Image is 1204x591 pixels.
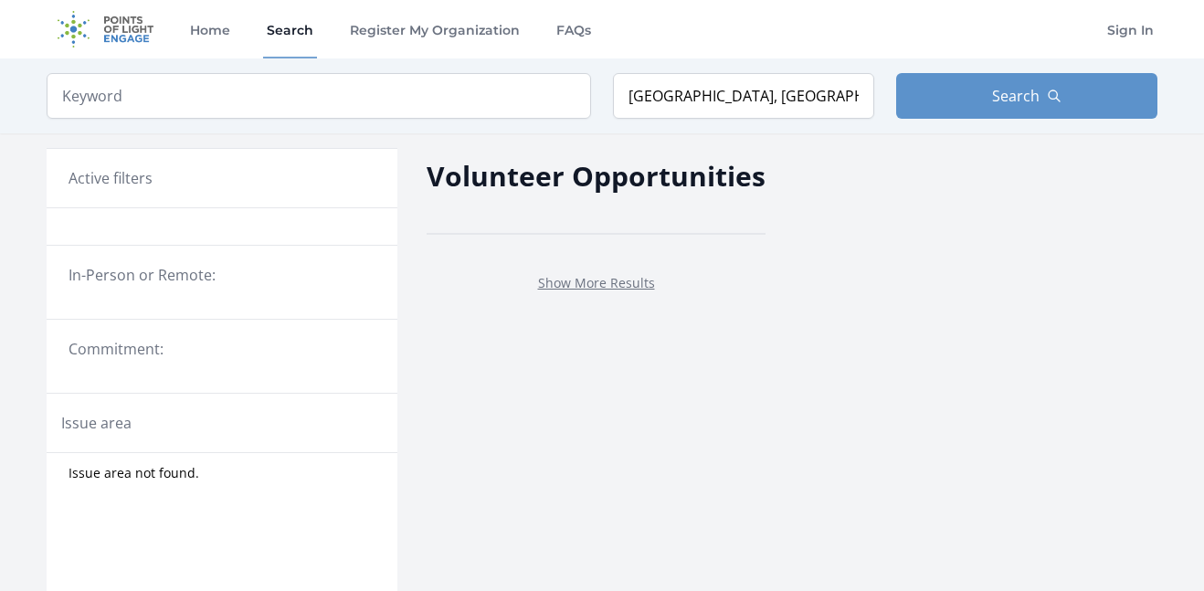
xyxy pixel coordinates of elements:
input: Keyword [47,73,591,119]
h2: Volunteer Opportunities [427,155,766,196]
legend: Commitment: [69,338,375,360]
span: Search [992,85,1040,107]
span: Issue area not found. [69,464,199,482]
button: Search [896,73,1157,119]
legend: Issue area [61,412,132,434]
input: Location [613,73,874,119]
a: Show More Results [538,274,655,291]
legend: In-Person or Remote: [69,264,375,286]
h3: Active filters [69,167,153,189]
